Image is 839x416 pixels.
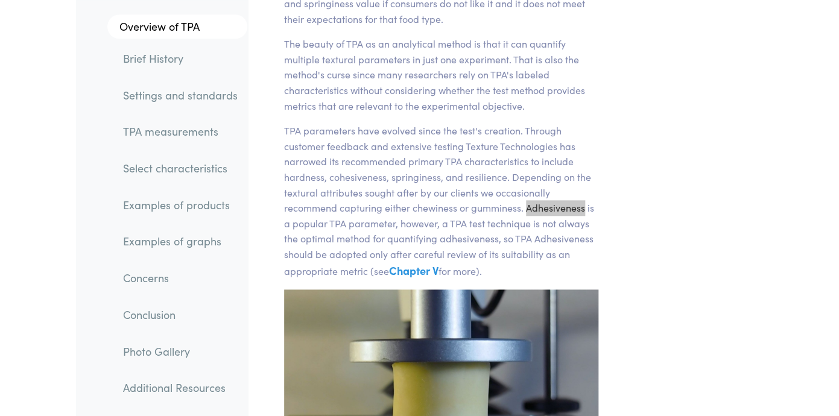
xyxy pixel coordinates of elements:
a: Examples of graphs [113,227,247,255]
a: Select characteristics [113,154,247,182]
p: The beauty of TPA as an analytical method is that it can quantify multiple textural parameters in... [284,36,598,113]
a: Brief History [113,45,247,72]
a: TPA measurements [113,118,247,145]
p: TPA parameters have evolved since the test's creation. Through customer feedback and extensive te... [284,123,598,280]
a: Photo Gallery [113,337,247,365]
a: Conclusion [113,301,247,329]
a: Overview of TPA [107,14,247,39]
a: Settings and standards [113,81,247,109]
a: Concerns [113,264,247,292]
a: Examples of products [113,191,247,219]
a: Additional Resources [113,374,247,402]
a: Chapter V [389,263,438,278]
